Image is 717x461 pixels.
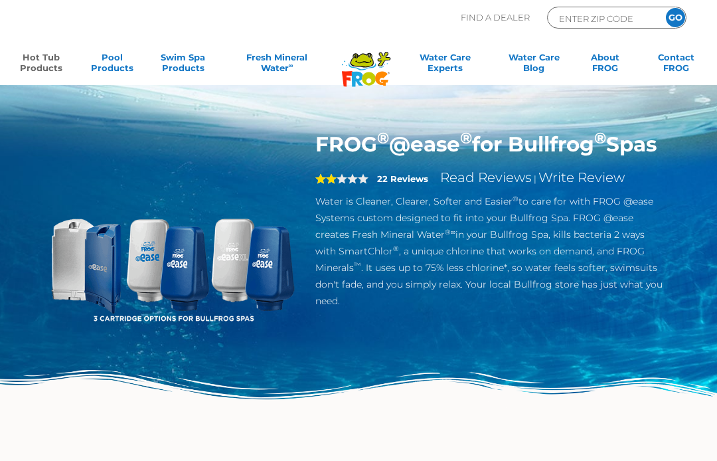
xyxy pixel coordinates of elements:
[649,52,704,78] a: ContactFROG
[507,52,562,78] a: Water CareBlog
[594,128,606,147] sup: ®
[155,52,210,78] a: Swim SpaProducts
[226,52,327,78] a: Fresh MineralWater∞
[315,193,668,310] p: Water is Cleaner, Clearer, Softer and Easier to care for with FROG @ease Systems custom designed ...
[513,195,518,203] sup: ®
[289,62,293,69] sup: ∞
[578,52,633,78] a: AboutFROG
[377,173,428,184] strong: 22 Reviews
[315,132,668,157] h1: FROG @ease for Bullfrog Spas
[534,173,536,184] span: |
[666,8,685,27] input: GO
[13,52,68,78] a: Hot TubProducts
[460,128,472,147] sup: ®
[445,228,456,236] sup: ®∞
[393,244,399,253] sup: ®
[49,132,295,378] img: bullfrog-product-hero.png
[84,52,139,78] a: PoolProducts
[335,35,398,87] img: Frog Products Logo
[354,261,361,270] sup: ™
[538,169,625,185] a: Write Review
[461,7,530,29] p: Find A Dealer
[377,128,389,147] sup: ®
[315,173,337,184] span: 2
[440,169,532,185] a: Read Reviews
[400,52,491,78] a: Water CareExperts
